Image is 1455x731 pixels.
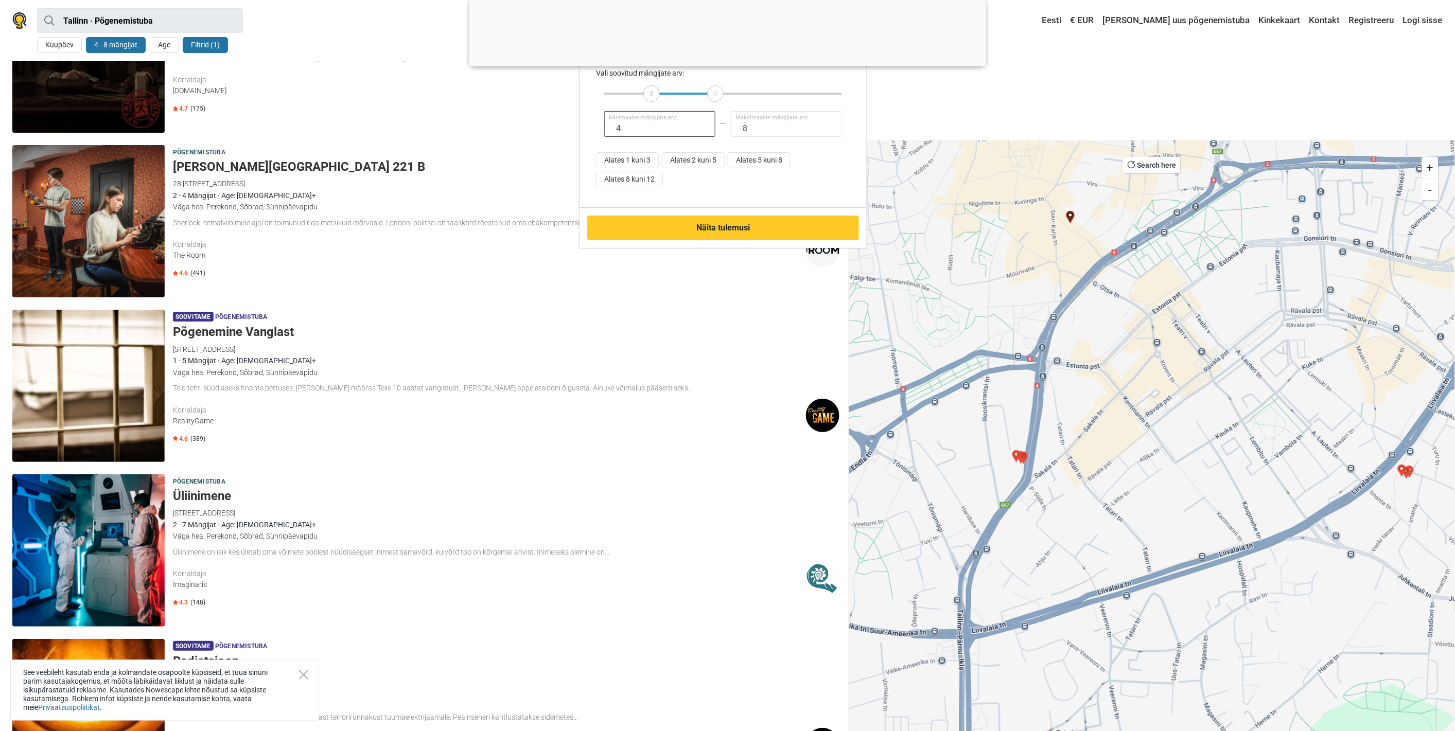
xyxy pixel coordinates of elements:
[299,670,308,680] button: Close
[596,68,850,79] div: Vali soovitud mängijate arv:
[10,659,319,721] div: See veebileht kasutab enda ja kolmandate osapoolte küpsiseid, et tuua sinuni parim kasutajakogemu...
[38,703,100,711] a: Privaatsuspoliitikat
[587,216,859,240] button: Näita tulemusi
[604,111,715,137] input: 1
[731,111,842,137] input: 16
[735,114,809,122] span: Maksimaalne mängijate arv:
[609,114,677,122] span: Minimaalne mängijate arv:
[596,172,663,188] button: Alates 8 kuni 12
[662,152,725,168] button: Alates 2 kuni 5
[728,152,791,168] button: Alates 5 kuni 8
[596,152,659,168] button: Alates 1 kuni 3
